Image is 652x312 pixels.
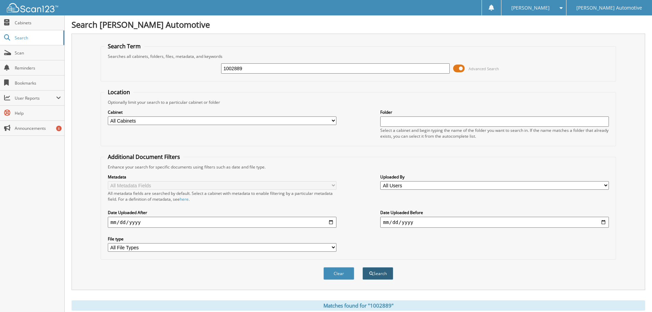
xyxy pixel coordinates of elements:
[15,125,61,131] span: Announcements
[180,196,189,202] a: here
[15,50,61,56] span: Scan
[15,110,61,116] span: Help
[72,300,645,311] div: Matches found for "1002889"
[104,99,612,105] div: Optionally limit your search to a particular cabinet or folder
[108,217,336,228] input: start
[108,236,336,242] label: File type
[108,174,336,180] label: Metadata
[380,127,609,139] div: Select a cabinet and begin typing the name of the folder you want to search in. If the name match...
[104,164,612,170] div: Enhance your search for specific documents using filters such as date and file type.
[511,6,550,10] span: [PERSON_NAME]
[56,126,62,131] div: 8
[15,65,61,71] span: Reminders
[108,210,336,215] label: Date Uploaded After
[108,109,336,115] label: Cabinet
[362,267,393,280] button: Search
[15,80,61,86] span: Bookmarks
[72,19,645,30] h1: Search [PERSON_NAME] Automotive
[104,153,183,161] legend: Additional Document Filters
[469,66,499,71] span: Advanced Search
[7,3,58,12] img: scan123-logo-white.svg
[380,210,609,215] label: Date Uploaded Before
[104,53,612,59] div: Searches all cabinets, folders, files, metadata, and keywords
[576,6,642,10] span: [PERSON_NAME] Automotive
[15,35,60,41] span: Search
[380,217,609,228] input: end
[15,20,61,26] span: Cabinets
[380,109,609,115] label: Folder
[15,95,56,101] span: User Reports
[618,279,652,312] iframe: Chat Widget
[108,190,336,202] div: All metadata fields are searched by default. Select a cabinet with metadata to enable filtering b...
[104,42,144,50] legend: Search Term
[380,174,609,180] label: Uploaded By
[104,88,133,96] legend: Location
[323,267,354,280] button: Clear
